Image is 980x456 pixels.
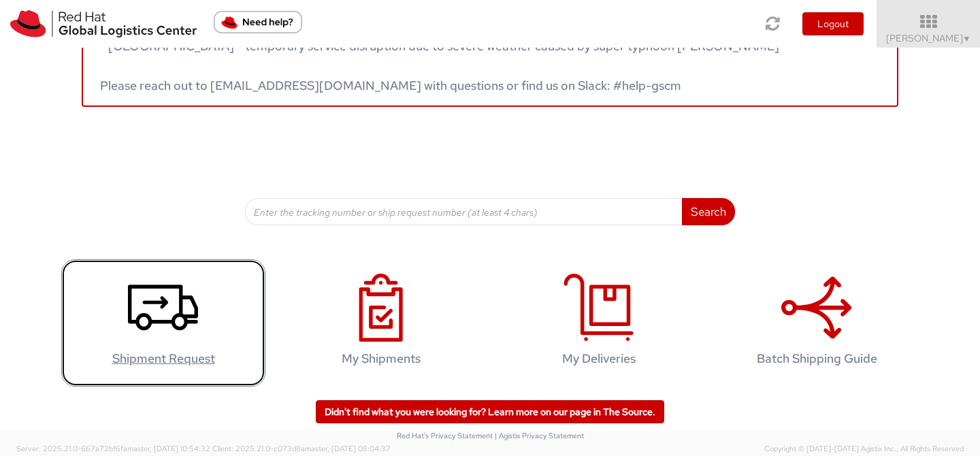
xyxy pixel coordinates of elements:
[245,198,683,225] input: Enter the tracking number or ship request number (at least 4 chars)
[511,352,687,365] h4: My Deliveries
[715,259,919,387] a: Batch Shipping Guide
[100,38,779,93] span: - [GEOGRAPHIC_DATA] - temporary service disruption due to severe weather caused by super typhoon ...
[305,444,391,453] span: master, [DATE] 08:04:37
[886,32,971,44] span: [PERSON_NAME]
[214,11,302,33] button: Need help?
[802,12,864,35] button: Logout
[963,33,971,44] span: ▼
[16,444,210,453] span: Server: 2025.21.0-667a72bf6fa
[127,444,210,453] span: master, [DATE] 10:54:32
[682,198,735,225] button: Search
[729,352,904,365] h4: Batch Shipping Guide
[212,444,391,453] span: Client: 2025.21.0-c073d8a
[279,259,483,387] a: My Shipments
[495,431,584,440] a: | Agistix Privacy Statement
[10,10,197,37] img: rh-logistics-00dfa346123c4ec078e1.svg
[497,259,701,387] a: My Deliveries
[293,352,469,365] h4: My Shipments
[316,400,664,423] a: Didn't find what you were looking for? Learn more on our page in The Source.
[397,431,493,440] a: Red Hat's Privacy Statement
[61,259,265,387] a: Shipment Request
[764,444,964,455] span: Copyright © [DATE]-[DATE] Agistix Inc., All Rights Reserved
[76,352,251,365] h4: Shipment Request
